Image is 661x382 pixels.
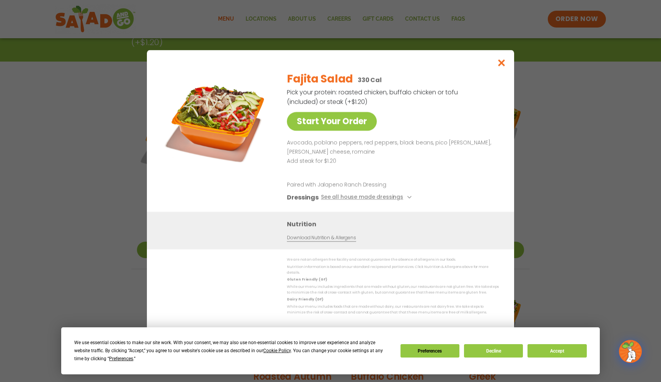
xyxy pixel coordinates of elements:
[287,157,496,166] p: Add steak for $1.20
[287,264,499,276] p: Nutrition information is based on our standard recipes and portion sizes. Click Nutrition & Aller...
[287,181,428,189] p: Paired with Jalapeno Ranch Dressing
[287,277,327,282] strong: Gluten Friendly (GF)
[358,75,382,85] p: 330 Cal
[401,344,459,358] button: Preferences
[287,88,459,107] p: Pick your protein: roasted chicken, buffalo chicken or tofu (included) or steak (+$1.20)
[287,193,319,202] h3: Dressings
[287,219,503,229] h3: Nutrition
[287,234,356,242] a: Download Nutrition & Allergens
[164,65,271,172] img: Featured product photo for Fajita Salad
[489,50,514,76] button: Close modal
[620,341,641,362] img: wpChatIcon
[287,112,377,131] a: Start Your Order
[287,284,499,296] p: While our menu includes ingredients that are made without gluten, our restaurants are not gluten ...
[74,339,391,363] div: We use essential cookies to make our site work. With your consent, we may also use non-essential ...
[287,297,323,302] strong: Dairy Friendly (DF)
[464,344,523,358] button: Decline
[287,138,496,157] p: Avocado, poblano peppers, red peppers, black beans, pico [PERSON_NAME], [PERSON_NAME] cheese, rom...
[263,348,291,353] span: Cookie Policy
[321,193,414,202] button: See all house made dressings
[287,71,353,87] h2: Fajita Salad
[287,304,499,315] p: While our menu includes foods that are made without dairy, our restaurants are not dairy free. We...
[109,356,133,361] span: Preferences
[61,327,600,374] div: Cookie Consent Prompt
[287,257,499,263] p: We are not an allergen free facility and cannot guarantee the absence of allergens in our foods.
[527,344,586,358] button: Accept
